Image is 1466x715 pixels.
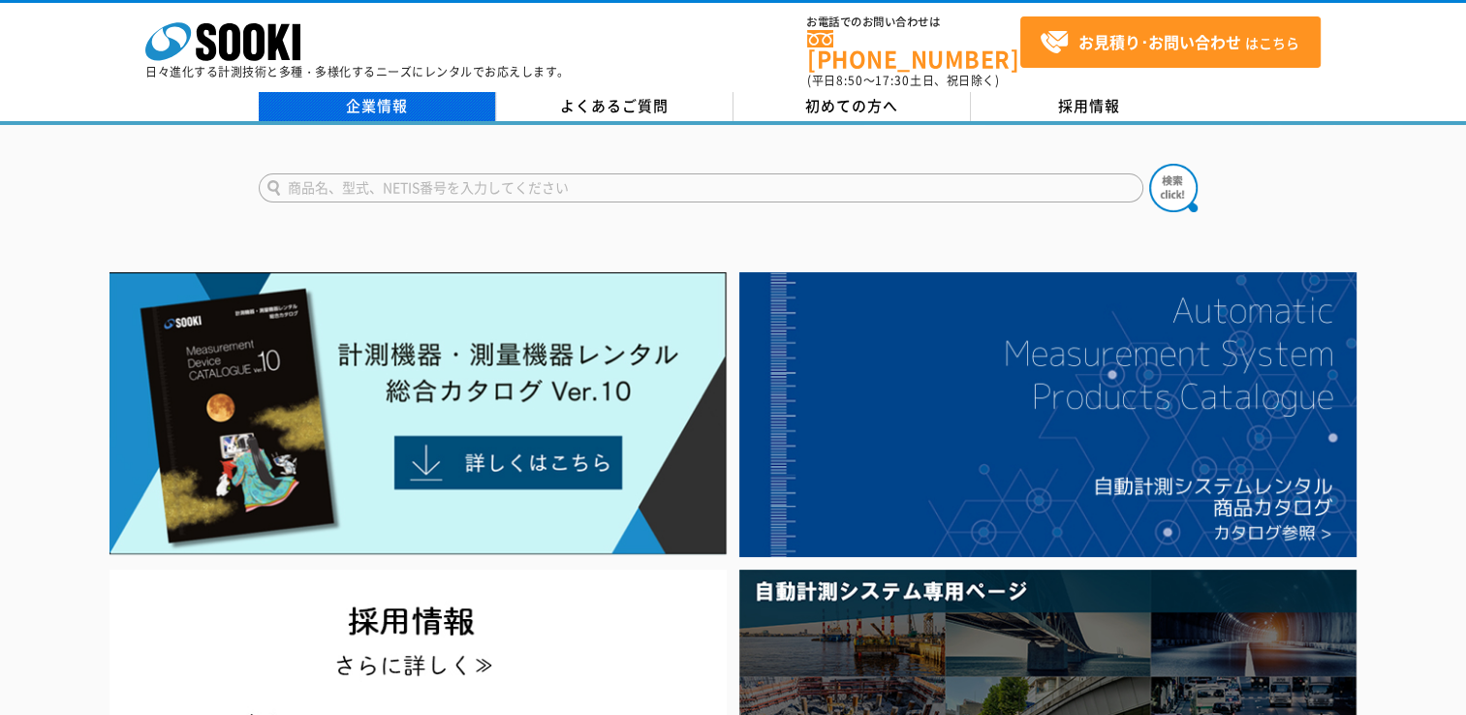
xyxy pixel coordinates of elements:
img: 自動計測システムカタログ [739,272,1357,557]
p: 日々進化する計測技術と多種・多様化するニーズにレンタルでお応えします。 [145,66,570,78]
a: 企業情報 [259,92,496,121]
a: 採用情報 [971,92,1208,121]
span: 17:30 [875,72,910,89]
a: よくあるご質問 [496,92,733,121]
a: [PHONE_NUMBER] [807,30,1020,70]
img: btn_search.png [1149,164,1198,212]
img: Catalog Ver10 [109,272,727,555]
span: はこちら [1040,28,1299,57]
a: 初めての方へ [733,92,971,121]
span: 8:50 [836,72,863,89]
strong: お見積り･お問い合わせ [1078,30,1241,53]
span: お電話でのお問い合わせは [807,16,1020,28]
input: 商品名、型式、NETIS番号を入力してください [259,173,1143,202]
span: 初めての方へ [805,95,898,116]
a: お見積り･お問い合わせはこちら [1020,16,1321,68]
span: (平日 ～ 土日、祝日除く) [807,72,999,89]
